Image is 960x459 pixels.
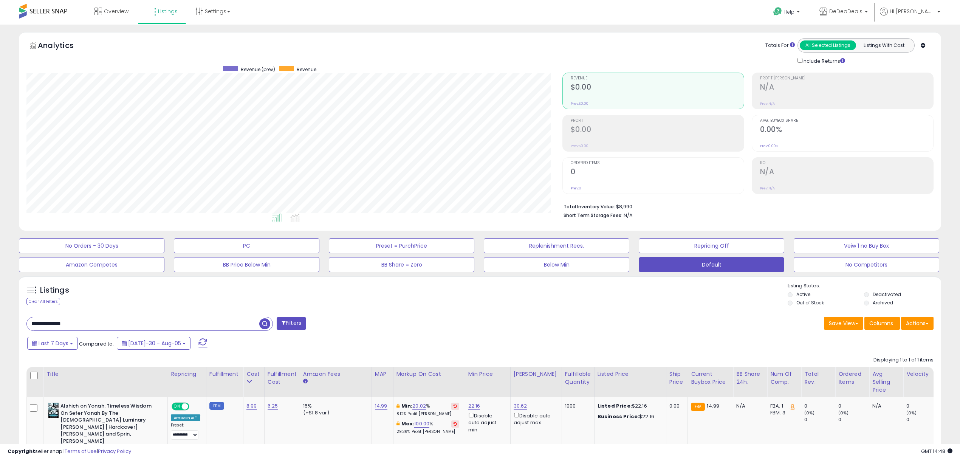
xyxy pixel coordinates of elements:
[598,413,660,420] div: $22.16
[174,238,319,253] button: PC
[800,40,856,50] button: All Selected Listings
[40,285,69,296] h5: Listings
[571,83,744,93] h2: $0.00
[65,448,97,455] a: Terms of Use
[514,411,556,426] div: Disable auto adjust max
[838,416,869,423] div: 0
[794,238,939,253] button: Veiw 1 no Buy Box
[796,299,824,306] label: Out of Stock
[303,378,308,385] small: Amazon Fees.
[79,340,114,347] span: Compared to:
[468,370,507,378] div: Min Price
[277,317,306,330] button: Filters
[571,144,588,148] small: Prev: $0.00
[765,42,795,49] div: Totals For
[794,257,939,272] button: No Competitors
[760,186,775,191] small: Prev: N/A
[571,119,744,123] span: Profit
[760,101,775,106] small: Prev: N/A
[873,357,934,364] div: Displaying 1 to 1 of 1 items
[571,161,744,165] span: Ordered Items
[329,257,474,272] button: BB Share = Zero
[297,66,316,73] span: Revenue
[158,8,178,15] span: Listings
[770,409,795,416] div: FBM: 3
[172,403,182,410] span: ON
[396,420,459,434] div: %
[188,403,200,410] span: OFF
[171,370,203,378] div: Repricing
[174,257,319,272] button: BB Price Below Min
[760,125,933,135] h2: 0.00%
[760,144,778,148] small: Prev: 0.00%
[396,429,459,434] p: 29.36% Profit [PERSON_NAME]
[27,337,78,350] button: Last 7 Days
[804,403,835,409] div: 0
[412,402,426,410] a: 20.02
[792,56,854,65] div: Include Returns
[246,370,261,378] div: Cost
[598,402,632,409] b: Listed Price:
[468,402,480,410] a: 22.16
[401,402,413,409] b: Min:
[393,367,465,397] th: The percentage added to the cost of goods (COGS) that forms the calculator for Min & Max prices.
[906,416,937,423] div: 0
[760,83,933,93] h2: N/A
[39,340,68,347] span: Last 7 Days
[564,212,622,219] b: Short Term Storage Fees:
[303,370,369,378] div: Amazon Fees
[770,403,795,409] div: FBA: 1
[117,337,190,350] button: [DATE]-30 - Aug-05
[736,403,761,409] div: N/A
[767,1,807,25] a: Help
[598,403,660,409] div: $22.16
[872,403,897,409] div: N/A
[396,403,459,417] div: %
[514,402,527,410] a: 30.62
[468,411,505,433] div: Disable auto adjust min
[375,402,387,410] a: 14.99
[760,167,933,178] h2: N/A
[736,370,764,386] div: BB Share 24h.
[804,370,832,386] div: Total Rev.
[598,413,639,420] b: Business Price:
[303,409,366,416] div: (+$1.8 var)
[669,403,682,409] div: 0.00
[209,370,240,378] div: Fulfillment
[639,257,784,272] button: Default
[514,370,559,378] div: [PERSON_NAME]
[8,448,35,455] strong: Copyright
[804,410,815,416] small: (0%)
[19,238,164,253] button: No Orders - 30 Days
[598,370,663,378] div: Listed Price
[98,448,131,455] a: Privacy Policy
[396,411,459,417] p: 8.12% Profit [PERSON_NAME]
[46,370,164,378] div: Title
[60,403,152,447] b: Alshich on Yonah: Timeless Wisdom On Sefer Yonah By The [DEMOGRAPHIC_DATA] Luminary [PERSON_NAME]...
[788,282,941,290] p: Listing States:
[209,402,224,410] small: FBM
[890,8,935,15] span: Hi [PERSON_NAME]
[303,403,366,409] div: 15%
[571,101,588,106] small: Prev: $0.00
[396,370,462,378] div: Markup on Cost
[856,40,912,50] button: Listings With Cost
[804,416,835,423] div: 0
[872,370,900,394] div: Avg Selling Price
[707,402,719,409] span: 14.99
[571,167,744,178] h2: 0
[773,7,782,16] i: Get Help
[104,8,129,15] span: Overview
[571,76,744,81] span: Revenue
[268,402,278,410] a: 6.25
[829,8,862,15] span: DeDeaDeals
[19,257,164,272] button: Amazon Competes
[414,420,429,428] a: 100.00
[268,370,297,386] div: Fulfillment Cost
[784,9,794,15] span: Help
[760,76,933,81] span: Profit [PERSON_NAME]
[760,161,933,165] span: ROI
[669,370,684,386] div: Ship Price
[824,317,863,330] button: Save View
[906,370,934,378] div: Velocity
